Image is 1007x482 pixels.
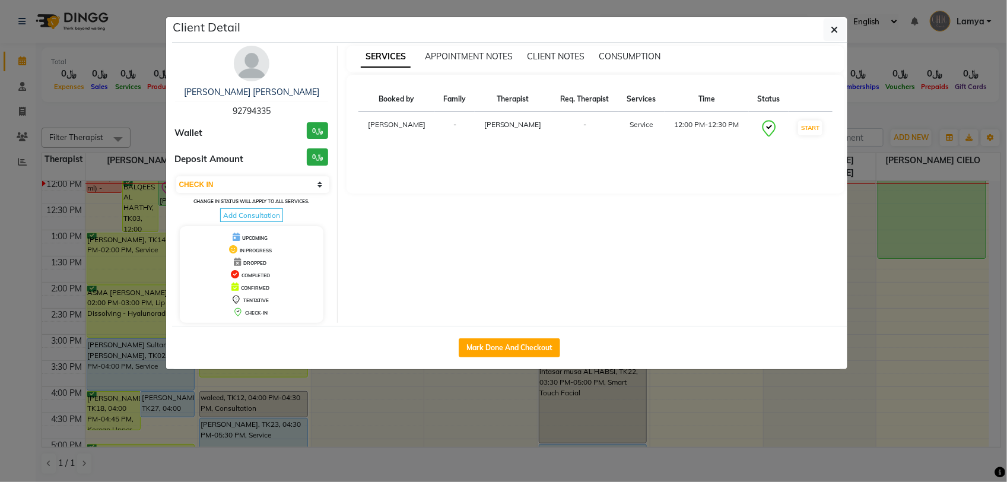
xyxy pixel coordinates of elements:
[358,112,435,146] td: [PERSON_NAME]
[798,120,822,135] button: START
[551,112,618,146] td: -
[242,272,270,278] span: COMPLETED
[551,87,618,112] th: Req. Therapist
[435,87,474,112] th: Family
[193,198,309,204] small: Change in status will apply to all services.
[243,297,269,303] span: TENTATIVE
[243,260,266,266] span: DROPPED
[484,120,542,129] span: [PERSON_NAME]
[459,338,560,357] button: Mark Done And Checkout
[175,153,244,166] span: Deposit Amount
[184,87,319,97] a: [PERSON_NAME] [PERSON_NAME]
[241,285,269,291] span: CONFIRMED
[233,106,271,116] span: 92794335
[220,208,283,222] span: Add Consultation
[435,112,474,146] td: -
[358,87,435,112] th: Booked by
[625,119,657,130] div: Service
[599,51,660,62] span: CONSUMPTION
[242,235,268,241] span: UPCOMING
[234,46,269,81] img: avatar
[307,148,328,166] h3: ﷼0
[173,18,241,36] h5: Client Detail
[475,87,551,112] th: Therapist
[240,248,272,253] span: IN PROGRESS
[527,51,584,62] span: CLIENT NOTES
[175,126,203,140] span: Wallet
[749,87,788,112] th: Status
[425,51,513,62] span: APPOINTMENT NOTES
[665,112,749,146] td: 12:00 PM-12:30 PM
[307,122,328,139] h3: ﷼0
[245,310,268,316] span: CHECK-IN
[361,46,411,68] span: SERVICES
[618,87,665,112] th: Services
[665,87,749,112] th: Time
